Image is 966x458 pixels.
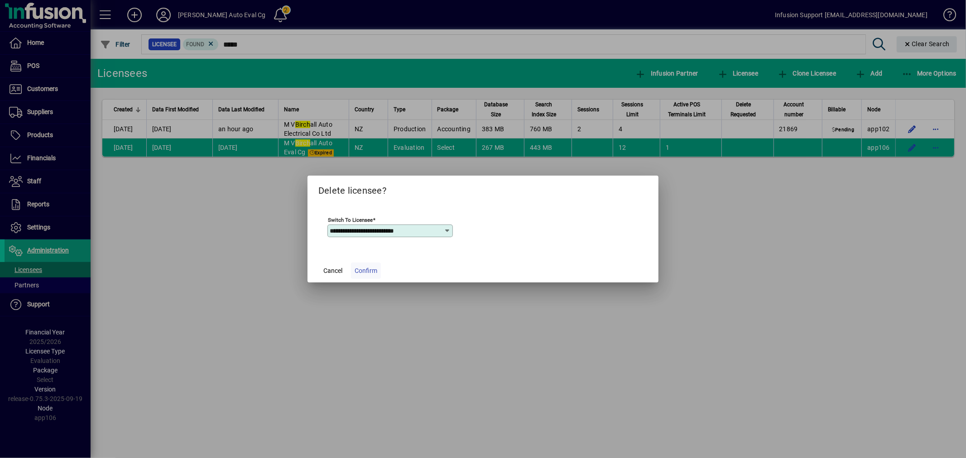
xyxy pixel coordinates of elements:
button: Cancel [318,262,347,279]
button: Confirm [351,262,381,279]
h2: Delete licensee? [308,176,658,202]
span: Confirm [355,266,377,276]
span: Cancel [323,266,342,276]
mat-label: Switch to licensee [328,217,373,223]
